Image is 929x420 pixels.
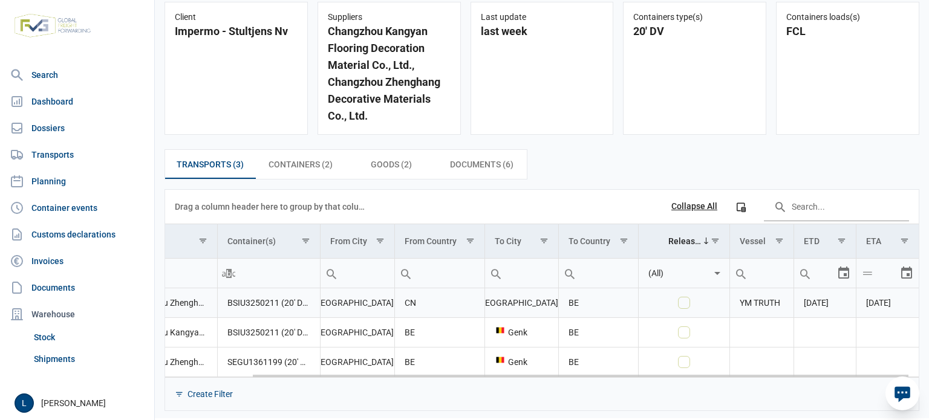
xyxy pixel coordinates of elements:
[217,317,320,347] td: BSIU3250211 (20' DV)
[866,298,891,308] span: [DATE]
[330,236,367,246] div: From City
[794,258,856,288] td: Filter cell
[5,276,149,300] a: Documents
[481,23,604,40] div: last week
[786,12,909,23] div: Containers loads(s)
[899,259,914,288] div: Select
[114,317,217,347] td: Changzhou Kangyan Flooring Decoration Material Co., Ltd.
[321,259,342,288] div: Search box
[320,224,394,259] td: Column From City
[395,317,484,347] td: BE
[5,116,149,140] a: Dossiers
[559,259,581,288] div: Search box
[764,192,909,221] input: Search in the data grid
[730,224,794,259] td: Column Vessel
[794,224,856,259] td: Column ETD
[495,326,549,338] div: Genk
[5,89,149,114] a: Dashboard
[558,347,638,376] td: BE
[730,259,793,288] input: Filter cell
[187,389,233,399] div: Create Filter
[837,236,846,245] span: Show filter options for column 'ETD'
[856,259,878,288] div: Search box
[484,224,558,259] td: Column To City
[321,259,394,288] input: Filter cell
[619,236,628,245] span: Show filter options for column 'To Country'
[856,224,918,259] td: Column ETA
[269,157,333,172] span: Containers (2)
[495,297,549,309] div: [GEOGRAPHIC_DATA]
[900,236,909,245] span: Show filter options for column 'ETA'
[177,157,244,172] span: Transports (3)
[485,259,558,288] input: Filter cell
[558,224,638,259] td: Column To Country
[638,258,730,288] td: Filter cell
[395,224,484,259] td: Column From Country
[775,236,784,245] span: Show filter options for column 'Vessel'
[638,224,730,259] td: Column Released
[217,347,320,376] td: SEGU1361199 (20' DV)
[633,23,756,40] div: 20' DV
[218,259,320,288] input: Filter cell
[328,23,451,124] div: Changzhou Kangyan Flooring Decoration Material Co., Ltd., Changzhou Zhenghang Decorative Material...
[836,259,851,288] div: Select
[371,157,412,172] span: Goods (2)
[330,326,385,338] div: [GEOGRAPHIC_DATA]
[165,190,919,410] div: Data grid with 3 rows and 11 columns
[405,236,457,246] div: From Country
[740,236,766,246] div: Vessel
[856,258,918,288] td: Filter cell
[395,347,484,376] td: BE
[866,236,881,246] div: ETA
[395,259,484,288] input: Filter cell
[804,298,829,308] span: [DATE]
[710,259,725,288] div: Select
[175,23,298,40] div: Impermo - Stultjens Nv
[328,12,451,23] div: Suppliers
[569,236,610,246] div: To Country
[5,249,149,273] a: Invoices
[217,288,320,318] td: BSIU3250211 (20' DV), SEGU1361199 (20' DV)
[15,393,34,413] button: L
[485,259,507,288] div: Search box
[559,259,638,288] input: Filter cell
[320,258,394,288] td: Filter cell
[115,259,217,288] input: Filter cell
[29,326,149,348] a: Stock
[711,236,720,245] span: Show filter options for column 'Released'
[217,258,320,288] td: Filter cell
[227,236,276,246] div: Container(s)
[794,259,816,288] div: Search box
[218,259,240,288] div: Search box
[558,288,638,318] td: BE
[730,259,752,288] div: Search box
[671,201,717,212] div: Collapse All
[395,259,417,288] div: Search box
[495,356,549,368] div: Genk
[558,258,638,288] td: Filter cell
[730,196,752,218] div: Column Chooser
[5,143,149,167] a: Transports
[175,197,369,216] div: Drag a column header here to group by that column
[558,317,638,347] td: BE
[10,9,96,42] img: FVG - Global freight forwarding
[395,288,484,318] td: CN
[330,356,385,368] div: [GEOGRAPHIC_DATA]
[175,12,298,23] div: Client
[376,236,385,245] span: Show filter options for column 'From City'
[330,297,385,309] div: [GEOGRAPHIC_DATA]
[730,288,794,318] td: YM TRUTH
[5,302,149,326] div: Warehouse
[15,393,147,413] div: [PERSON_NAME]
[668,236,703,246] div: Released
[633,12,756,23] div: Containers type(s)
[639,259,711,288] input: Filter cell
[466,236,475,245] span: Show filter options for column 'From Country'
[786,23,909,40] div: FCL
[395,258,484,288] td: Filter cell
[114,258,217,288] td: Filter cell
[29,348,149,370] a: Shipments
[495,236,521,246] div: To City
[114,288,217,318] td: Changzhou Zhenghang Decorative Materials Co., Ltd., Changzhou Kangyan Flooring Decoration Materia...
